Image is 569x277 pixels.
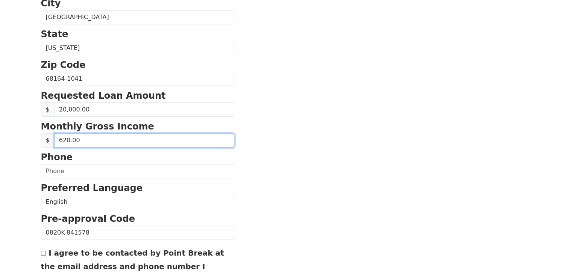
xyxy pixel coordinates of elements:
[41,120,234,133] p: Monthly Gross Income
[41,10,234,24] input: City
[41,183,143,193] strong: Preferred Language
[41,133,55,148] span: $
[54,102,234,117] input: Requested Loan Amount
[41,60,86,70] strong: Zip Code
[41,72,234,86] input: Zip Code
[41,102,55,117] span: $
[41,29,68,39] strong: State
[41,152,73,163] strong: Phone
[41,226,234,240] input: Pre-approval Code
[41,90,166,101] strong: Requested Loan Amount
[41,164,234,178] input: Phone
[41,214,135,224] strong: Pre-approval Code
[54,133,234,148] input: 0.00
